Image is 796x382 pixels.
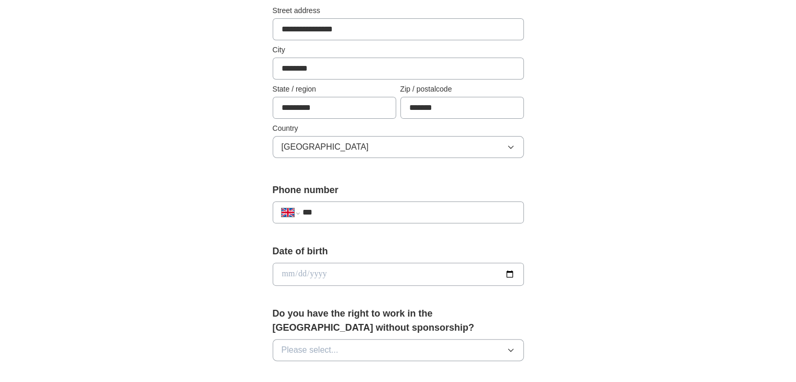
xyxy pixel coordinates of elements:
[273,123,524,134] label: Country
[273,307,524,335] label: Do you have the right to work in the [GEOGRAPHIC_DATA] without sponsorship?
[273,339,524,361] button: Please select...
[273,44,524,55] label: City
[273,5,524,16] label: Street address
[273,136,524,158] button: [GEOGRAPHIC_DATA]
[273,84,396,95] label: State / region
[282,344,339,356] span: Please select...
[400,84,524,95] label: Zip / postalcode
[282,141,369,153] span: [GEOGRAPHIC_DATA]
[273,244,524,259] label: Date of birth
[273,183,524,197] label: Phone number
